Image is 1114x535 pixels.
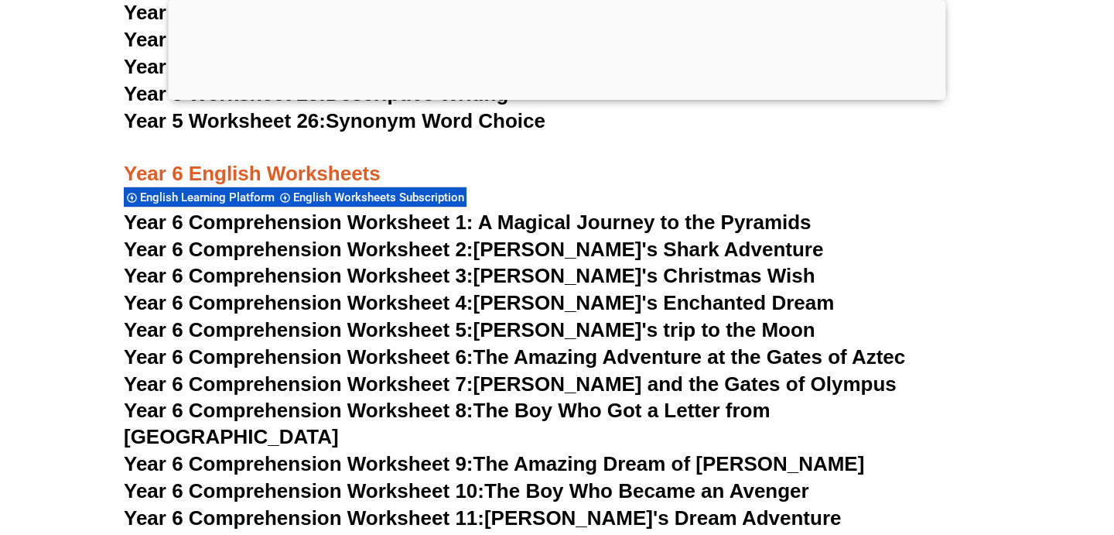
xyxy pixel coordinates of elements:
a: Year 6 Comprehension Worksheet 5:[PERSON_NAME]'s trip to the Moon [124,318,815,341]
span: Year 6 Comprehension Worksheet 3: [124,264,473,287]
a: Year 6 Comprehension Worksheet 1: A Magical Journey to the Pyramids [124,211,812,234]
span: Year 5 Worksheet 24: [124,55,326,78]
iframe: Chat Widget [849,360,1114,535]
a: Year 6 Comprehension Worksheet 2:[PERSON_NAME]'s Shark Adventure [124,238,823,261]
a: Year 5 Worksheet 25:Descriptive Writing [124,82,508,105]
a: Year 5 Worksheet 23:Editing and Proofreading [124,28,566,51]
span: English Learning Platform [140,190,279,204]
h3: Year 6 English Worksheets [124,135,990,187]
a: Year 6 Comprehension Worksheet 4:[PERSON_NAME]'s Enchanted Dream [124,291,834,314]
span: Year 6 Comprehension Worksheet 6: [124,345,473,369]
span: Year 6 Comprehension Worksheet 4: [124,291,473,314]
span: Year 6 Comprehension Worksheet 2: [124,238,473,261]
span: Year 6 Comprehension Worksheet 11: [124,506,484,530]
span: Year 5 Worksheet 26: [124,109,326,132]
span: Year 6 Comprehension Worksheet 9: [124,452,473,475]
a: Year 6 Comprehension Worksheet 8:The Boy Who Got a Letter from [GEOGRAPHIC_DATA] [124,399,771,448]
span: English Worksheets Subscription [293,190,469,204]
span: Year 6 Comprehension Worksheet 8: [124,399,473,422]
a: Year 6 Comprehension Worksheet 9:The Amazing Dream of [PERSON_NAME] [124,452,864,475]
a: Year 6 Comprehension Worksheet 10:The Boy Who Became an Avenger [124,479,809,502]
a: Year 5 Worksheet 26:Synonym Word Choice [124,109,545,132]
span: Year 5 Worksheet 25: [124,82,326,105]
div: English Worksheets Subscription [277,187,466,207]
a: Year 6 Comprehension Worksheet 11:[PERSON_NAME]'s Dream Adventure [124,506,841,530]
a: Year 6 Comprehension Worksheet 3:[PERSON_NAME]'s Christmas Wish [124,264,815,287]
span: Year 6 Comprehension Worksheet 7: [124,372,473,396]
a: Year 6 Comprehension Worksheet 6:The Amazing Adventure at the Gates of Aztec [124,345,905,369]
div: English Learning Platform [124,187,277,207]
span: Year 5 Worksheet 23: [124,28,326,51]
a: Year 5 Worksheet 24:Dialogue Writing [124,55,485,78]
span: Year 5 Worksheet 22: [124,1,326,24]
a: Year 5 Worksheet 22:Formal vs Informal Language [124,1,606,24]
a: Year 6 Comprehension Worksheet 7:[PERSON_NAME] and the Gates of Olympus [124,372,897,396]
span: Year 6 Comprehension Worksheet 5: [124,318,473,341]
span: Year 6 Comprehension Worksheet 10: [124,479,484,502]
